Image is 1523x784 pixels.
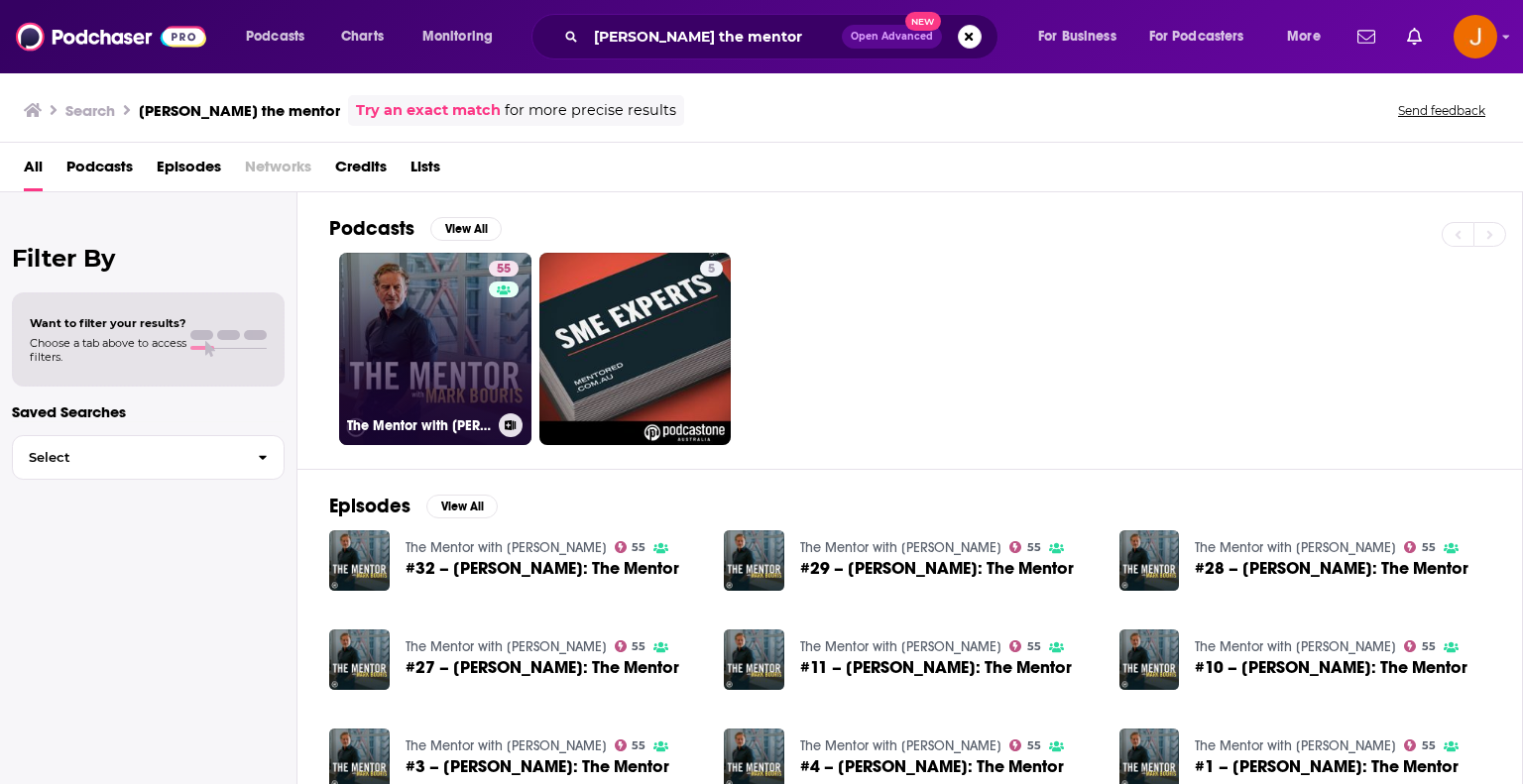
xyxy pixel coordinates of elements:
a: 5 [700,261,723,277]
h2: Podcasts [329,216,414,241]
img: #29 – Mark Bouris: The Mentor [724,530,784,591]
a: The Mentor with Mark Bouris [800,539,1001,556]
button: open menu [232,21,330,53]
span: #1 – [PERSON_NAME]: The Mentor [1195,758,1459,775]
a: 5 [539,253,732,445]
span: for more precise results [505,99,676,122]
a: All [24,151,43,191]
div: Search podcasts, credits, & more... [550,14,1017,59]
span: Want to filter your results? [30,316,186,330]
a: Podcasts [66,151,133,191]
a: EpisodesView All [329,494,498,518]
button: open menu [409,21,519,53]
button: Select [12,435,285,480]
button: Send feedback [1392,102,1491,119]
a: The Mentor with Mark Bouris [800,737,1001,754]
img: User Profile [1454,15,1497,58]
span: Podcasts [246,23,304,51]
button: open menu [1024,21,1141,53]
span: 5 [708,260,715,280]
span: For Podcasters [1149,23,1244,51]
h3: The Mentor with [PERSON_NAME] [347,417,491,434]
a: Episodes [157,151,221,191]
a: The Mentor with Mark Bouris [1195,737,1396,754]
span: #11 – [PERSON_NAME]: The Mentor [800,659,1072,676]
a: 55 [1009,739,1041,751]
a: Show notifications dropdown [1399,20,1430,54]
span: #32 – [PERSON_NAME]: The Mentor [406,560,679,577]
input: Search podcasts, credits, & more... [586,21,842,53]
span: #10 – [PERSON_NAME]: The Mentor [1195,659,1467,676]
a: #3 – Mark Bouris: The Mentor [406,758,669,775]
a: 55 [489,261,519,277]
img: #32 – Mark Bouris: The Mentor [329,530,390,591]
a: Charts [328,21,396,53]
span: Charts [341,23,384,51]
a: 55The Mentor with [PERSON_NAME] [339,253,531,445]
a: 55 [1404,739,1436,751]
a: #27 – Mark Bouris: The Mentor [329,629,390,690]
a: #11 – Mark Bouris: The Mentor [800,659,1072,676]
button: Open AdvancedNew [842,25,942,49]
a: 55 [1404,541,1436,553]
a: Credits [335,151,387,191]
span: Monitoring [422,23,493,51]
a: The Mentor with Mark Bouris [406,737,607,754]
span: Networks [245,151,311,191]
a: PodcastsView All [329,216,502,241]
span: More [1287,23,1321,51]
span: 55 [632,741,645,750]
a: #28 – Mark Bouris: The Mentor [1195,560,1468,577]
a: #27 – Mark Bouris: The Mentor [406,659,679,676]
a: #32 – Mark Bouris: The Mentor [406,560,679,577]
a: 55 [1404,640,1436,652]
a: #1 – Mark Bouris: The Mentor [1195,758,1459,775]
span: #28 – [PERSON_NAME]: The Mentor [1195,560,1468,577]
a: Show notifications dropdown [1349,20,1383,54]
a: The Mentor with Mark Bouris [800,638,1001,655]
h3: Search [65,101,115,120]
span: 55 [497,260,511,280]
span: Select [13,451,242,464]
a: The Mentor with Mark Bouris [1195,638,1396,655]
span: 55 [632,642,645,651]
span: #4 – [PERSON_NAME]: The Mentor [800,758,1064,775]
span: #27 – [PERSON_NAME]: The Mentor [406,659,679,676]
span: 55 [1422,543,1436,552]
span: Choose a tab above to access filters. [30,336,186,364]
span: 55 [1422,741,1436,750]
a: The Mentor with Mark Bouris [406,539,607,556]
a: 55 [1009,640,1041,652]
a: #29 – Mark Bouris: The Mentor [800,560,1074,577]
h3: [PERSON_NAME] the mentor [139,101,340,120]
img: #28 – Mark Bouris: The Mentor [1119,530,1180,591]
h2: Episodes [329,494,410,518]
a: The Mentor with Mark Bouris [1195,539,1396,556]
a: 55 [615,739,646,751]
span: 55 [1027,741,1041,750]
button: View All [430,217,502,241]
span: For Business [1038,23,1116,51]
img: #10 – Mark Bouris: The Mentor [1119,629,1180,690]
a: Try an exact match [356,99,501,122]
span: Logged in as justine87181 [1454,15,1497,58]
button: open menu [1136,21,1273,53]
a: Lists [410,151,440,191]
a: #4 – Mark Bouris: The Mentor [800,758,1064,775]
img: #11 – Mark Bouris: The Mentor [724,629,784,690]
a: The Mentor with Mark Bouris [406,638,607,655]
a: 55 [615,541,646,553]
span: New [905,12,941,31]
img: Podchaser - Follow, Share and Rate Podcasts [16,18,206,56]
button: Show profile menu [1454,15,1497,58]
span: #3 – [PERSON_NAME]: The Mentor [406,758,669,775]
